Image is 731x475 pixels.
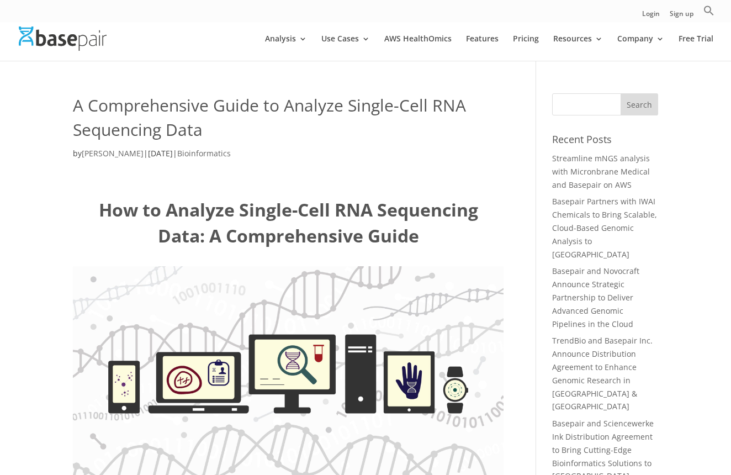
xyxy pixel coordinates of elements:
[553,35,603,61] a: Resources
[73,147,504,168] p: by | |
[552,335,653,411] a: TrendBio and Basepair Inc. Announce Distribution Agreement to Enhance Genomic Research in [GEOGRA...
[552,196,657,259] a: Basepair Partners with IWAI Chemicals to Bring Scalable, Cloud-Based Genomic Analysis to [GEOGRAP...
[177,148,231,159] a: Bioinformatics
[679,35,713,61] a: Free Trial
[513,35,539,61] a: Pricing
[617,35,664,61] a: Company
[621,93,658,115] input: Search
[99,198,478,247] b: How to Analyze Single-Cell RNA Sequencing Data: A Comprehensive Guide
[384,35,452,61] a: AWS HealthOmics
[73,93,504,147] h1: A Comprehensive Guide to Analyze Single-Cell RNA Sequencing Data
[148,148,173,159] span: [DATE]
[703,5,714,22] a: Search Icon Link
[19,27,107,50] img: Basepair
[82,148,144,159] a: [PERSON_NAME]
[265,35,307,61] a: Analysis
[466,35,499,61] a: Features
[321,35,370,61] a: Use Cases
[552,153,650,190] a: Streamline mNGS analysis with Micronbrane Medical and Basepair on AWS
[642,10,660,22] a: Login
[552,266,639,329] a: Basepair and Novocraft Announce Strategic Partnership to Deliver Advanced Genomic Pipelines in th...
[552,132,658,152] h4: Recent Posts
[670,10,693,22] a: Sign up
[703,5,714,16] svg: Search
